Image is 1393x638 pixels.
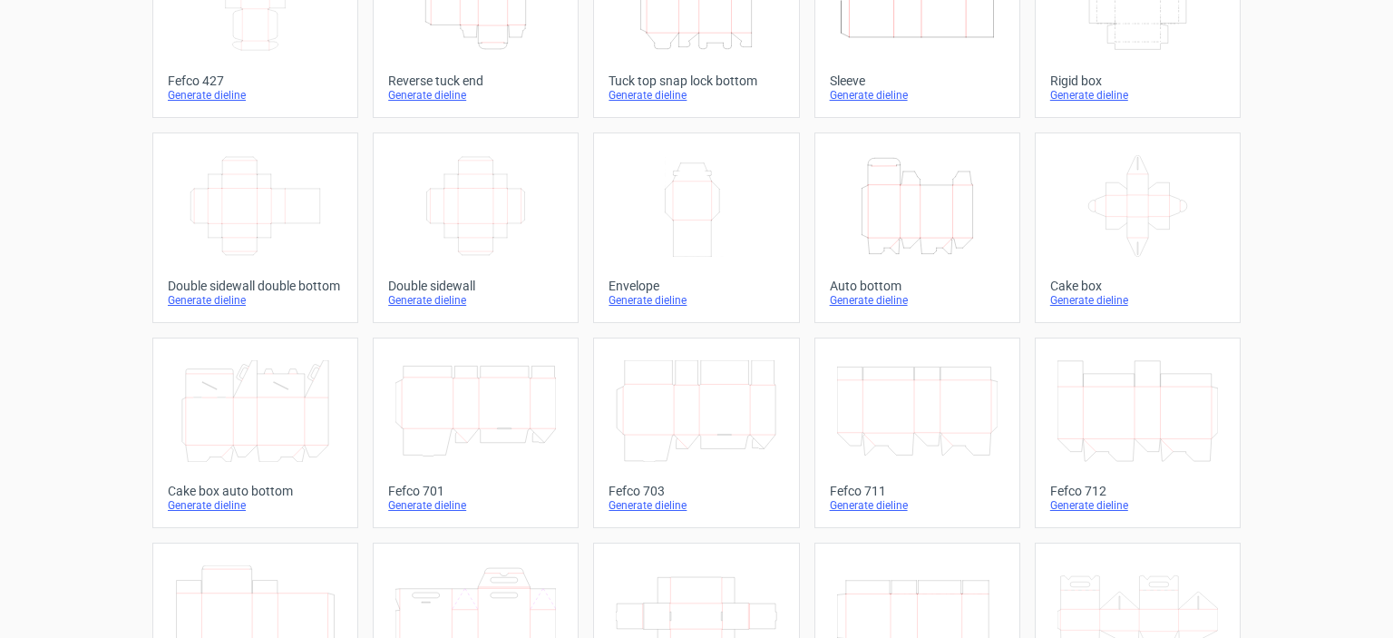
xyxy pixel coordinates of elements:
div: Cake box auto bottom [168,484,343,498]
div: Fefco 711 [830,484,1005,498]
div: Cake box [1050,279,1225,293]
div: Generate dieline [609,88,784,103]
div: Tuck top snap lock bottom [609,74,784,88]
a: Fefco 703Generate dieline [593,338,799,528]
a: EnvelopeGenerate dieline [593,133,799,323]
a: Fefco 712Generate dieline [1035,338,1241,528]
div: Fefco 427 [168,74,343,88]
div: Double sidewall double bottom [168,279,343,293]
div: Generate dieline [388,498,563,513]
div: Fefco 701 [388,484,563,498]
div: Generate dieline [388,293,563,308]
div: Generate dieline [1050,498,1225,513]
a: Double sidewall double bottomGenerate dieline [152,133,358,323]
div: Fefco 712 [1050,484,1225,498]
div: Generate dieline [830,88,1005,103]
div: Auto bottom [830,279,1005,293]
div: Generate dieline [168,293,343,308]
div: Rigid box [1050,74,1225,88]
div: Double sidewall [388,279,563,293]
a: Cake box auto bottomGenerate dieline [152,338,358,528]
div: Reverse tuck end [388,74,563,88]
a: Double sidewallGenerate dieline [373,133,579,323]
div: Fefco 703 [609,484,784,498]
div: Generate dieline [168,88,343,103]
div: Generate dieline [830,498,1005,513]
div: Generate dieline [1050,88,1225,103]
div: Envelope [609,279,784,293]
a: Fefco 711Generate dieline [814,338,1020,528]
div: Generate dieline [388,88,563,103]
div: Generate dieline [609,293,784,308]
div: Generate dieline [168,498,343,513]
a: Auto bottomGenerate dieline [814,133,1020,323]
div: Generate dieline [830,293,1005,308]
div: Sleeve [830,74,1005,88]
a: Fefco 701Generate dieline [373,338,579,528]
div: Generate dieline [1050,293,1225,308]
div: Generate dieline [609,498,784,513]
a: Cake boxGenerate dieline [1035,133,1241,323]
